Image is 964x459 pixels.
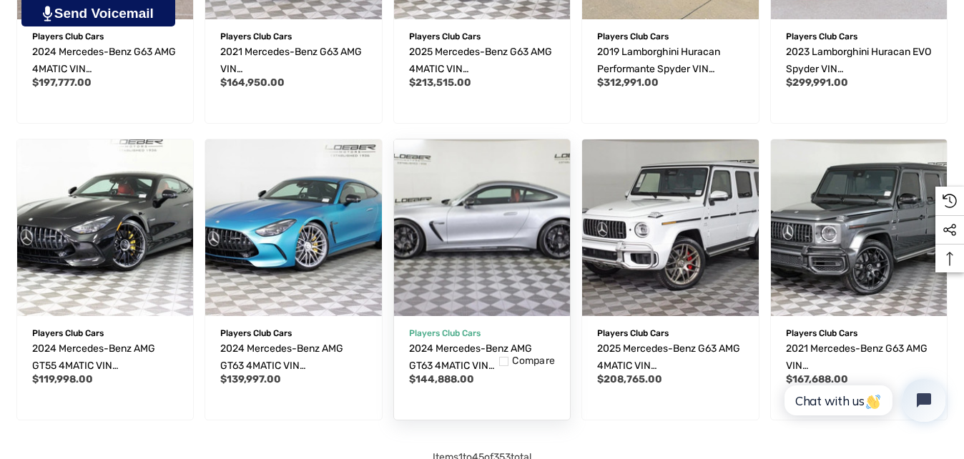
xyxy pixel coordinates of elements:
[220,373,281,385] span: $139,997.00
[597,324,744,342] p: Players Club Cars
[220,46,366,109] span: 2021 Mercedes-Benz G63 AMG VIN [US_VEHICLE_IDENTIFICATION_NUMBER]
[771,139,948,316] img: For Sale: 2021 Mercedes-Benz G63 AMG VIN W1NYC7HJ1MX421599
[409,76,471,89] span: $213,515.00
[786,340,933,375] a: 2021 Mercedes-Benz G63 AMG VIN W1NYC7HJ1MX421599,$167,688.00
[786,76,848,89] span: $299,991.00
[771,139,948,316] a: 2021 Mercedes-Benz G63 AMG VIN W1NYC7HJ1MX421599,$167,688.00
[512,355,555,367] span: Compare
[786,324,933,342] p: Players Club Cars
[17,139,194,316] img: For Sale: 2024 Mercedes-Benz AMG GT55 4MATIC VIN W1KRJ8AB8RF000444
[220,76,285,89] span: $164,950.00
[220,27,367,46] p: Players Club Cars
[32,340,179,375] a: 2024 Mercedes-Benz AMG GT55 4MATIC VIN W1KRJ8AB8RF000444,$119,998.00
[409,46,555,109] span: 2025 Mercedes-Benz G63 AMG 4MATIC VIN [US_VEHICLE_IDENTIFICATION_NUMBER]
[220,342,366,406] span: 2024 Mercedes-Benz AMG GT63 4MATIC VIN [US_VEHICLE_IDENTIFICATION_NUMBER]
[409,27,556,46] p: Players Club Cars
[32,46,178,109] span: 2024 Mercedes-Benz G63 AMG 4MATIC VIN [US_VEHICLE_IDENTIFICATION_NUMBER]
[385,131,579,325] img: For Sale: 2024 Mercedes-Benz AMG GT63 4MATIC VIN W1KRJ7JB0RF000528
[597,340,744,375] a: 2025 Mercedes-Benz G63 AMG 4MATIC VIN W1NWH5AB7SX041079,$208,765.00
[205,139,382,316] a: 2024 Mercedes-Benz AMG GT63 4MATIC VIN W1KRJ7JB0RF001906,$139,997.00
[943,223,957,237] svg: Social Media
[409,44,556,78] a: 2025 Mercedes-Benz G63 AMG 4MATIC VIN W1NWH5AB7SX054656,$213,515.00
[205,139,382,316] img: For Sale: 2024 Mercedes-Benz AMG GT63 4MATIC VIN W1KRJ7JB0RF001906
[597,342,743,406] span: 2025 Mercedes-Benz G63 AMG 4MATIC VIN [US_VEHICLE_IDENTIFICATION_NUMBER]
[597,46,743,109] span: 2019 Lamborghini Huracan Performante Spyder VIN [US_VEHICLE_IDENTIFICATION_NUMBER]
[32,373,93,385] span: $119,998.00
[943,194,957,208] svg: Recently Viewed
[32,44,179,78] a: 2024 Mercedes-Benz G63 AMG 4MATIC VIN W1NYC7HJXRX502401,$197,777.00
[32,27,179,46] p: Players Club Cars
[786,44,933,78] a: 2023 Lamborghini Huracan EVO Spyder VIN ZHWUT5ZF8PLA22487,$299,991.00
[409,342,555,406] span: 2024 Mercedes-Benz AMG GT63 4MATIC VIN [US_VEHICLE_IDENTIFICATION_NUMBER]
[220,324,367,342] p: Players Club Cars
[935,252,964,266] svg: Top
[786,342,932,406] span: 2021 Mercedes-Benz G63 AMG VIN [US_VEHICLE_IDENTIFICATION_NUMBER]
[786,27,933,46] p: Players Club Cars
[17,139,194,316] a: 2024 Mercedes-Benz AMG GT55 4MATIC VIN W1KRJ8AB8RF000444,$119,998.00
[786,46,932,109] span: 2023 Lamborghini Huracan EVO Spyder VIN [US_VEHICLE_IDENTIFICATION_NUMBER]
[394,139,571,316] a: 2024 Mercedes-Benz AMG GT63 4MATIC VIN W1KRJ7JB0RF000528,$144,888.00
[220,44,367,78] a: 2021 Mercedes-Benz G63 AMG VIN W1NYC7HJ9MX381336,$164,950.00
[43,6,52,21] img: PjwhLS0gR2VuZXJhdG9yOiBHcmF2aXQuaW8gLS0+PHN2ZyB4bWxucz0iaHR0cDovL3d3dy53My5vcmcvMjAwMC9zdmciIHhtb...
[32,324,179,342] p: Players Club Cars
[32,342,178,406] span: 2024 Mercedes-Benz AMG GT55 4MATIC VIN [US_VEHICLE_IDENTIFICATION_NUMBER]
[597,76,659,89] span: $312,991.00
[582,139,759,316] img: For Sale: 2025 Mercedes-Benz G63 AMG 4MATIC VIN W1NWH5AB7SX041079
[769,367,958,434] iframe: Tidio Chat
[32,76,92,89] span: $197,777.00
[409,340,556,375] a: 2024 Mercedes-Benz AMG GT63 4MATIC VIN W1KRJ7JB0RF000528,$144,888.00
[597,44,744,78] a: 2019 Lamborghini Huracan Performante Spyder VIN ZHWUS4ZF3KLA11421,$312,991.00
[409,324,556,342] p: Players Club Cars
[409,373,474,385] span: $144,888.00
[220,340,367,375] a: 2024 Mercedes-Benz AMG GT63 4MATIC VIN W1KRJ7JB0RF001906,$139,997.00
[597,27,744,46] p: Players Club Cars
[597,373,662,385] span: $208,765.00
[582,139,759,316] a: 2025 Mercedes-Benz G63 AMG 4MATIC VIN W1NWH5AB7SX041079,$208,765.00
